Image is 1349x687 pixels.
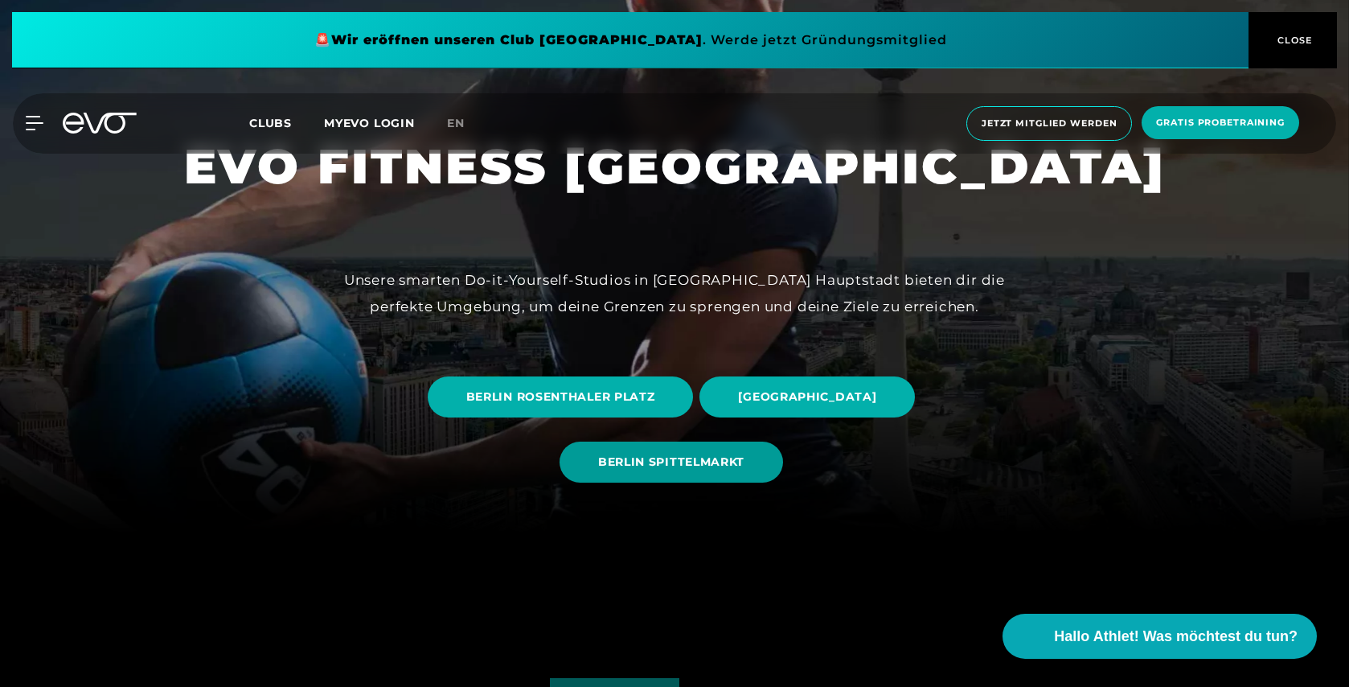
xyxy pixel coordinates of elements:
[560,430,789,495] a: BERLIN SPITTELMARKT
[1156,116,1285,130] span: Gratis Probetraining
[982,117,1117,130] span: Jetzt Mitglied werden
[313,267,1036,319] div: Unsere smarten Do-it-Yourself-Studios in [GEOGRAPHIC_DATA] Hauptstadt bieten dir die perfekte Umg...
[466,389,655,405] span: BERLIN ROSENTHALER PLATZ
[699,364,921,430] a: [GEOGRAPHIC_DATA]
[249,116,292,130] span: Clubs
[324,116,415,130] a: MYEVO LOGIN
[1137,106,1304,141] a: Gratis Probetraining
[447,116,465,130] span: en
[738,389,876,405] span: [GEOGRAPHIC_DATA]
[598,454,744,471] span: BERLIN SPITTELMARKT
[249,115,324,130] a: Clubs
[962,106,1137,141] a: Jetzt Mitglied werden
[447,114,484,133] a: en
[1054,626,1298,648] span: Hallo Athlet! Was möchtest du tun?
[184,135,1166,198] h1: EVO FITNESS [GEOGRAPHIC_DATA]
[1273,33,1313,47] span: CLOSE
[1249,12,1337,68] button: CLOSE
[428,364,700,430] a: BERLIN ROSENTHALER PLATZ
[1003,614,1317,659] button: Hallo Athlet! Was möchtest du tun?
